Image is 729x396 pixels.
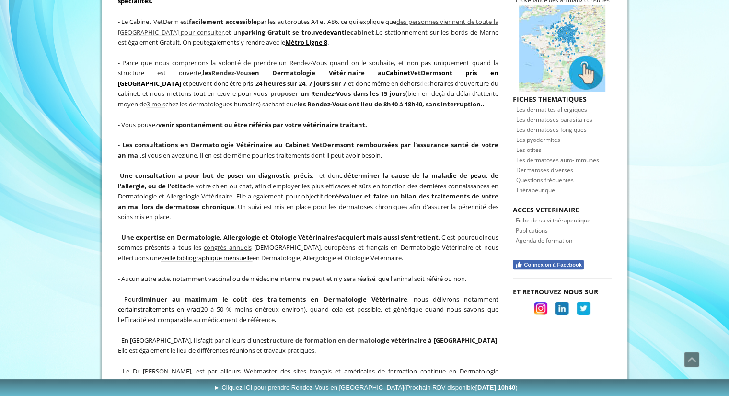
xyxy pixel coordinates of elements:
span: . [285,38,329,47]
b: sont remboursées par l'assurance santé de votre animal, [118,140,498,160]
strong: Une consultation a pour but de poser un diagnostic précis [120,171,312,180]
span: Défiler vers le haut [684,352,699,367]
span: - Parce que nous comprenons la volonté de prendre un Rendez-Vous quand on le souhaite, et non pas... [118,58,498,78]
strong: ET RETROUVEZ NOUS SUR [513,287,598,296]
span: , [118,17,498,36]
span: Les dermatoses parasitaires [516,116,592,124]
span: US [244,377,253,386]
a: DermaVet FR Pro [150,377,204,386]
a: Agenda de formation [516,235,572,245]
span: devant [323,28,345,36]
span: Thérapeutique [516,186,555,194]
span: Questions fréquentes [516,176,574,184]
a: Défiler vers le haut [684,352,699,367]
span: Les pyodermites [516,136,560,144]
span: - , et donc, de votre chien ou chat, afin d'employer les plus efficaces et sûrs en fonction des d... [118,171,498,221]
span: ► Cliquez ICI pour prendre Rendez-Vous en [GEOGRAPHIC_DATA] [214,384,518,391]
strong: 24 heures sur 24, 7 jours sur 7 [255,79,346,88]
strong: un Rendez-Vous dans les 15 jours [301,89,405,98]
span: Les otites [516,146,542,154]
b: Les consultations en Dermatologie Vétérinaire au Cabinet VetDerm [122,140,340,149]
span: parking Gratuit se trouve le [241,28,374,36]
a: Fiche de suivi thérapeutique [516,215,590,224]
strong: DermaVet Pro [212,377,263,386]
span: - [118,233,120,242]
img: image.jpg [577,302,590,315]
span: [DEMOGRAPHIC_DATA], européens et français en Dermatologie Vétérinaire et nous effectuons une en D... [118,243,498,262]
a: traitements en vrac [140,305,199,314]
strong: les [203,69,251,77]
strong: déterminer la cause de la maladie de peau, de l'allergie, ou de l'otite [118,171,498,190]
span: Les dermatoses fongiques [516,126,587,134]
a: congrès annuels [204,243,251,252]
strong: venir spontanément ou être référés par votre vétérinaire traitant. [158,120,367,129]
span: cabinet [350,28,374,36]
span: . C'est pourquoi [439,233,484,242]
img: image.jpg [534,302,547,315]
span: Les dermatoses auto-immunes [516,156,599,164]
b: Vétérinaire [298,233,334,242]
strong: st logie vétérinaire à [GEOGRAPHIC_DATA] [263,336,497,345]
a: Les dermatoses auto-immunes [516,155,599,164]
a: Questions fréquentes [516,175,574,184]
span: Cabinet [386,69,410,77]
span: également [206,38,236,47]
span: peuvent donc être pris [188,79,254,88]
a: Dermatoses diverses [516,165,573,174]
img: image.jpg [555,302,569,315]
span: - Le Cabinet VetDerm est par les autoroutes A4 et A86, ce qui explique que et un Le stationnement... [118,17,498,47]
a: Publications [516,225,548,234]
span: et [205,377,211,386]
strong: diminuer au maximum le coût des traitements en Dermatologie Vétérinaire [138,295,407,303]
span: Dermatoses diverses [516,166,573,174]
span: si vous en avez une. Il en est de même pour les traitements dont il peut avoir besoin. [142,151,382,160]
strong: . [275,315,277,324]
span: - Pour , nous délivrons notammen (20 à 50 % moins onéreux environ), quand cela est possible, et g... [118,295,498,324]
b: [DATE] 10h40 [475,384,516,391]
span: proposer [270,89,298,98]
span: s [248,69,251,77]
span: Fiche de suivi thérapeutique [516,216,590,224]
span: (Prochain RDV disponible ) [404,384,518,391]
a: DermaVetUSPro [212,377,263,386]
a: Les pyodermites [516,135,560,144]
span: - Le Dr [PERSON_NAME], est par ailleurs Webmaster des sites français et américains de formation c... [118,367,498,396]
a: 3 mois [147,100,165,108]
span: ou [240,69,248,77]
span: Agenda de formation [516,236,572,245]
span: ) sachant que [259,100,485,108]
span: Publications [516,226,548,234]
span: en Dermatologie Vétérinaire au VetDerm [251,69,439,77]
a: Les dermatoses fongiques [516,125,587,134]
p: ( [118,58,498,109]
span: des [420,79,430,88]
span: ructure de formation en dermato [269,336,375,345]
a: des personnes viennent de toute la [GEOGRAPHIC_DATA] pour consulter [118,17,498,36]
span: et [183,79,188,88]
a: veille bibliographique mensuelle [161,254,253,262]
span: sont pris en [GEOGRAPHIC_DATA] [118,69,498,88]
span: - En [GEOGRAPHIC_DATA], il s'agit par ailleurs d'une . Elle est également le lieu de différentes ... [118,336,498,355]
a: Thérapeutique [516,185,555,194]
span: facilement [189,17,223,26]
a: Métro Ligne 8 [285,38,327,47]
span: bien en deçà du délai d'attente moyen de chez les dermatologues humains [118,89,498,108]
strong: les Rendez-Vous ont lieu de 8h40 à 18h40, sans interruption.. [297,100,485,108]
span: - [118,140,120,149]
a: Les dermatoses parasitaires [516,115,592,124]
a: DermaVet FR [419,377,460,386]
strong: réévaluer et faire un bilan des traitements de votre animal lors de dermatose chronique [118,192,498,211]
a: Les otites [516,145,542,154]
span: Rendez-V [211,69,240,77]
b: s'acquiert mais aussi s'entretient [334,233,439,242]
b: Une expertise en Dermatologie, Allergologie et Otologie [121,233,297,242]
span: - Aucun autre acte, notamment vaccinal ou de médecine interne, ne peut et n'y sera réalisé, que l... [118,274,466,283]
button: Connexion à Facebook [513,260,583,269]
a: Les dermatites allergiques [516,105,587,114]
span: - Vous pouvez [118,120,367,129]
strong: accessible [225,17,257,26]
span: . [374,28,376,36]
strong: ACCES VETERINAIRE [513,205,579,214]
